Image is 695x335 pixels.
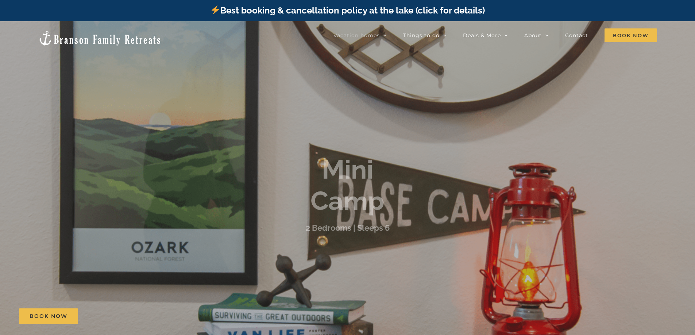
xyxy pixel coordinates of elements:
a: Deals & More [463,28,508,43]
span: Book Now [30,313,67,319]
nav: Main Menu [333,28,657,43]
a: Best booking & cancellation policy at the lake (click for details) [210,5,484,16]
span: Things to do [403,33,440,38]
h3: 2 Bedrooms | Sleeps 6 [306,223,390,233]
a: Contact [565,28,588,43]
span: About [524,33,542,38]
a: Book Now [19,308,78,324]
span: Deals & More [463,33,501,38]
a: Things to do [403,28,447,43]
img: ⚡️ [211,5,220,14]
b: Mini Camp [310,153,385,216]
span: Vacation homes [333,33,380,38]
span: Contact [565,33,588,38]
span: Book Now [605,28,657,42]
a: Vacation homes [333,28,387,43]
a: About [524,28,549,43]
img: Branson Family Retreats Logo [38,30,162,46]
